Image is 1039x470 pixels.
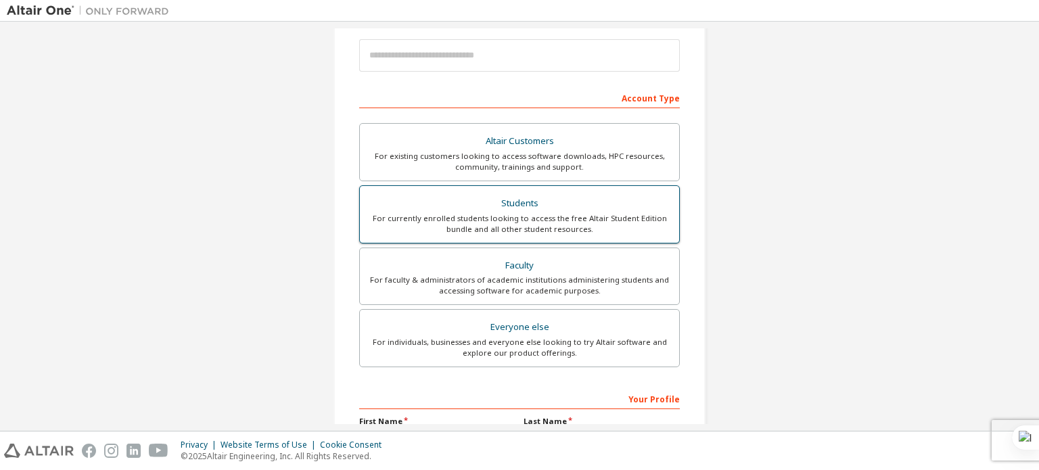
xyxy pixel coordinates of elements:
[126,444,141,458] img: linkedin.svg
[221,440,320,450] div: Website Terms of Use
[359,387,680,409] div: Your Profile
[359,416,515,427] label: First Name
[181,450,390,462] p: © 2025 Altair Engineering, Inc. All Rights Reserved.
[320,440,390,450] div: Cookie Consent
[368,337,671,358] div: For individuals, businesses and everyone else looking to try Altair software and explore our prod...
[82,444,96,458] img: facebook.svg
[368,132,671,151] div: Altair Customers
[149,444,168,458] img: youtube.svg
[368,151,671,172] div: For existing customers looking to access software downloads, HPC resources, community, trainings ...
[524,416,680,427] label: Last Name
[359,87,680,108] div: Account Type
[368,275,671,296] div: For faculty & administrators of academic institutions administering students and accessing softwa...
[7,4,176,18] img: Altair One
[104,444,118,458] img: instagram.svg
[368,213,671,235] div: For currently enrolled students looking to access the free Altair Student Edition bundle and all ...
[368,256,671,275] div: Faculty
[368,318,671,337] div: Everyone else
[368,194,671,213] div: Students
[4,444,74,458] img: altair_logo.svg
[181,440,221,450] div: Privacy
